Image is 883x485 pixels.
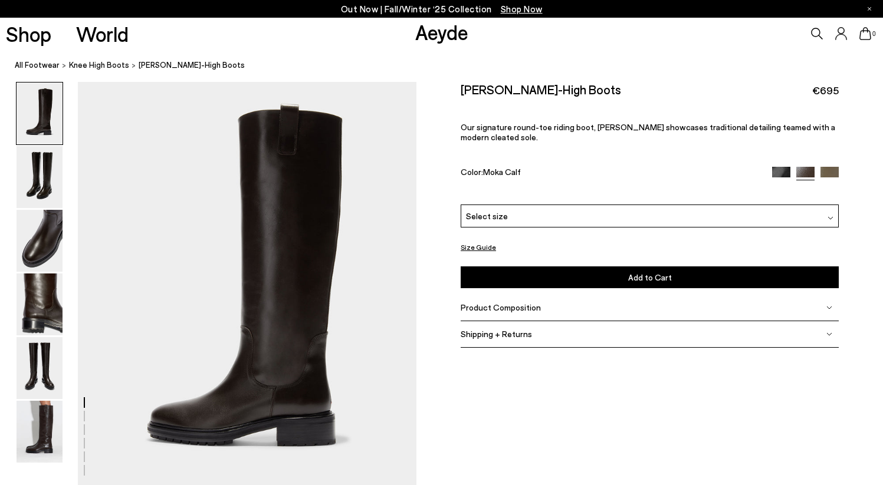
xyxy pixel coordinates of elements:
p: Out Now | Fall/Winter ‘25 Collection [341,2,543,17]
p: Our signature round-toe riding boot, [PERSON_NAME] showcases traditional detailing teamed with a ... [461,122,839,142]
img: Henry Knee-High Boots - Image 1 [17,83,63,144]
a: knee high boots [69,59,129,71]
img: Henry Knee-High Boots - Image 4 [17,273,63,335]
span: [PERSON_NAME]-High Boots [139,59,245,71]
button: Add to Cart [461,266,839,288]
span: Shipping + Returns [461,329,532,339]
img: Henry Knee-High Boots - Image 3 [17,210,63,272]
img: svg%3E [826,305,832,311]
nav: breadcrumb [15,50,883,82]
a: Shop [6,24,51,44]
span: Select size [466,210,508,222]
a: 0 [859,27,871,40]
img: Henry Knee-High Boots - Image 5 [17,337,63,399]
span: Moka Calf [483,167,521,177]
span: 0 [871,31,877,37]
img: svg%3E [826,331,832,337]
img: Henry Knee-High Boots - Image 2 [17,146,63,208]
a: Aeyde [415,19,468,44]
img: svg%3E [828,215,833,221]
a: All Footwear [15,59,60,71]
span: Product Composition [461,302,541,312]
span: €695 [812,83,839,98]
span: Add to Cart [628,272,672,282]
a: World [76,24,129,44]
span: knee high boots [69,60,129,70]
button: Size Guide [461,240,496,255]
img: Henry Knee-High Boots - Image 6 [17,401,63,463]
h2: [PERSON_NAME]-High Boots [461,82,621,97]
div: Color: [461,167,760,180]
span: Navigate to /collections/new-in [501,4,543,14]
